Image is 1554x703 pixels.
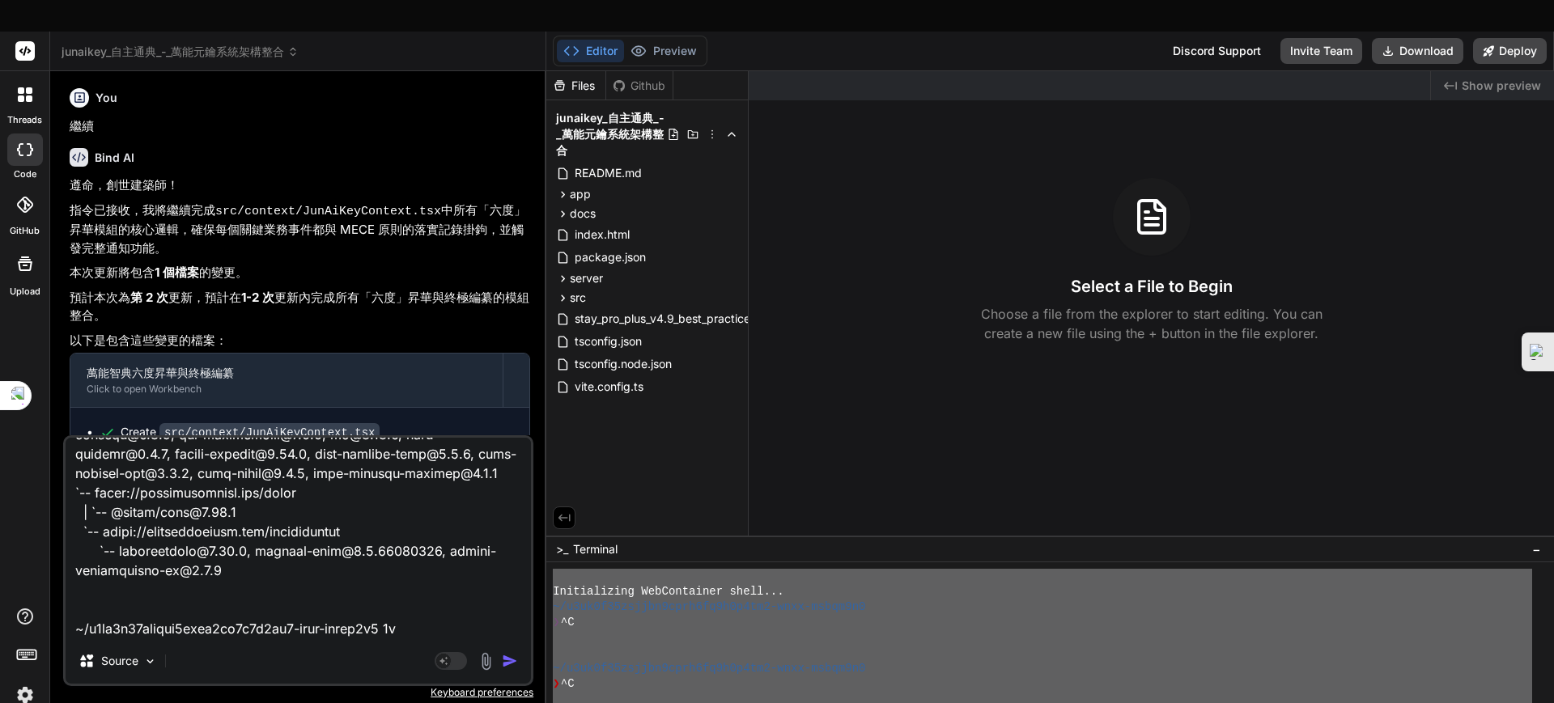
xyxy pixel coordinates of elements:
[624,40,703,62] button: Preview
[159,423,380,443] code: src/context/JunAiKeyContext.tsx
[130,290,168,305] strong: 第 2 次
[62,44,299,60] span: junaikey_自主通典_-_萬能元鑰系統架構整合
[215,205,441,218] code: src/context/JunAiKeyContext.tsx
[553,615,561,630] span: ❯
[1473,38,1547,64] button: Deploy
[561,615,575,630] span: ^C
[143,654,157,668] img: Pick Models
[101,653,138,669] p: Source
[573,354,673,374] span: tsconfig.node.json
[573,332,643,351] span: tsconfig.json
[87,365,486,381] div: 萬能智典六度昇華與終極編纂
[570,290,586,306] span: src
[70,289,530,325] p: 預計本次為 更新，預計在 更新內完成所有「六度」昇華與終極編纂的模組整合。
[556,110,667,159] span: junaikey_自主通典_-_萬能元鑰系統架構整合
[573,163,643,183] span: README.md
[1372,38,1463,64] button: Download
[1532,541,1541,557] span: −
[606,78,673,94] div: Github
[66,438,531,638] textarea: Loremipsumdo SitAmetconse adipi... ~/e7se8d39eiusmo0temp0in5u0l2et9-dolo-magna4a0 ❯ ^E ~/a4mi3v51...
[70,264,530,282] p: 本次更新將包含 的變更。
[553,676,561,692] span: ❯
[155,265,199,280] strong: 1 個檔案
[570,270,603,286] span: server
[70,117,530,136] p: 繼續
[546,78,605,94] div: Files
[95,150,134,166] h6: Bind AI
[557,40,624,62] button: Editor
[553,599,865,615] span: ~/u3uk0f35zsjjbn9cprh6fq9h0p4tm2-wnxx-msbqm9n0
[1462,78,1541,94] span: Show preview
[1163,38,1271,64] div: Discord Support
[63,686,533,699] p: Keyboard preferences
[1529,536,1544,562] button: −
[573,248,647,267] span: package.json
[573,309,794,328] span: stay_pro_plus_v4.9_best_practices.user.js
[1280,38,1362,64] button: Invite Team
[121,424,380,441] div: Create
[570,205,596,222] span: docs
[573,377,645,396] span: vite.config.ts
[10,285,40,299] label: Upload
[70,332,530,350] p: 以下是包含這些變更的檔案：
[87,383,486,396] div: Click to open Workbench
[570,186,591,202] span: app
[10,224,40,238] label: GitHub
[970,304,1333,343] p: Choose a file from the explorer to start editing. You can create a new file using the + button in...
[561,676,575,692] span: ^C
[553,584,784,599] span: Initializing WebContainer shell...
[14,167,36,181] label: code
[241,290,274,305] strong: 1-2 次
[502,653,518,669] img: icon
[70,354,503,407] button: 萬能智典六度昇華與終極編纂Click to open Workbench
[70,176,530,195] p: 遵命，創世建築師！
[556,541,568,557] span: >_
[477,652,495,671] img: attachment
[7,113,42,127] label: threads
[573,225,631,244] span: index.html
[1071,275,1233,298] h3: Select a File to Begin
[553,661,865,676] span: ~/u3uk0f35zsjjbn9cprh6fq9h0p4tm2-wnxx-msbqm9n0
[573,541,618,557] span: Terminal
[96,90,117,106] h6: You
[70,201,530,258] p: 指令已接收，我將繼續完成 中所有「六度」昇華模組的核心邏輯，確保每個關鍵業務事件都與 MECE 原則的落實記錄掛鉤，並觸發完整通知功能。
